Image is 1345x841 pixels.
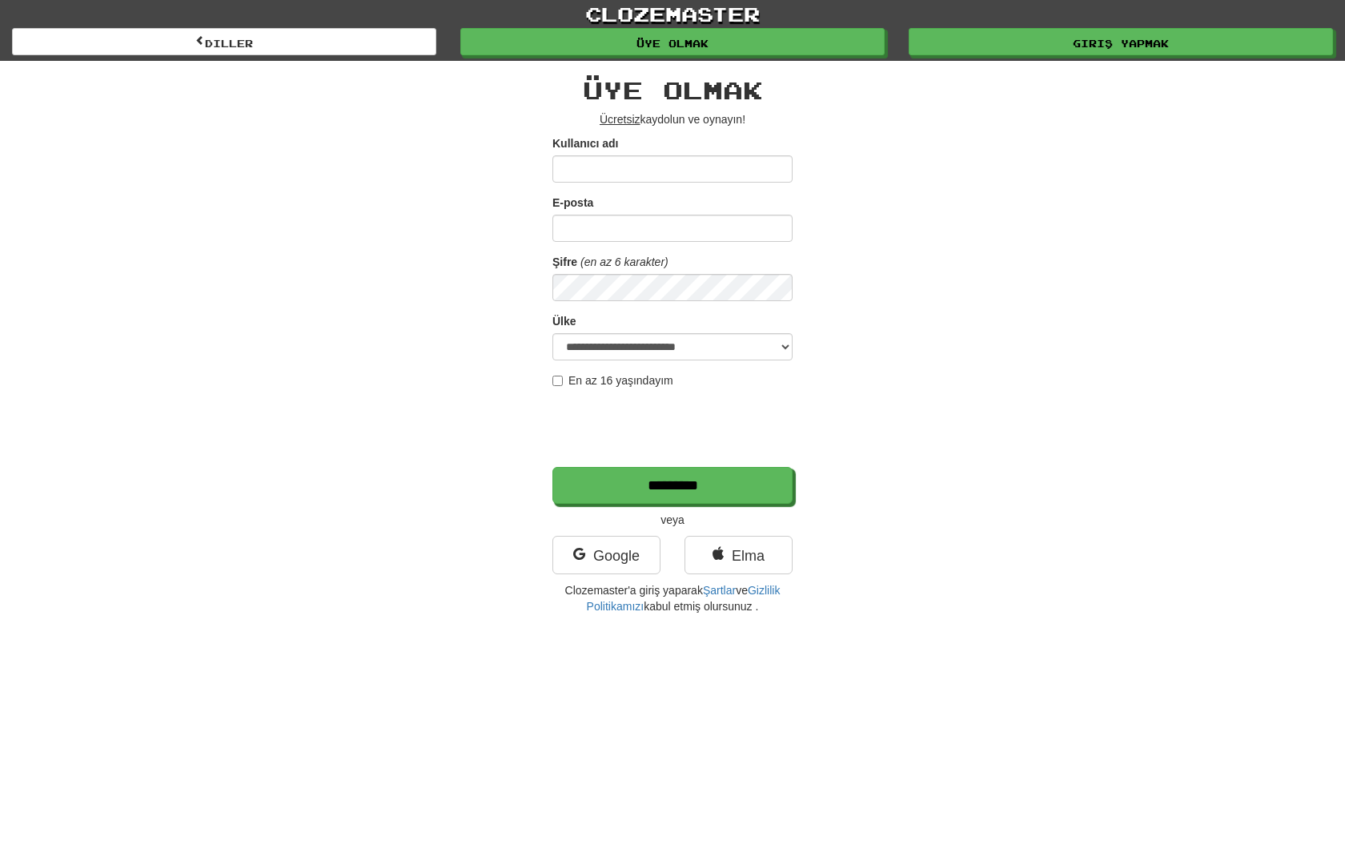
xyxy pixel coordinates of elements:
[552,137,618,150] font: Kullanıcı adı
[565,584,703,597] font: Clozemaster'a giriş yaparak
[909,28,1333,55] a: Giriş yapmak
[460,28,885,55] a: Üye olmak
[552,396,796,459] iframe: reCAPTCHA
[585,2,760,26] font: Clozemaster
[568,374,673,387] font: En az 16 yaşındayım
[552,315,576,328] font: Ülke
[685,536,793,574] a: Elma
[580,256,668,268] font: (en az 6 karakter)
[552,376,563,386] input: En az 16 yaşındayım
[644,600,758,613] font: kabul etmiş olursunuz .
[600,113,640,126] font: Ücretsiz
[736,584,748,597] font: ve
[583,75,763,104] font: Üye olmak
[552,196,593,209] font: E-posta
[12,28,436,55] a: Diller
[703,584,736,597] a: Şartlar
[732,548,765,564] font: Elma
[640,113,743,126] font: kaydolun ve oynayın
[593,548,640,564] font: Google
[1073,38,1169,49] font: Giriş yapmak
[552,256,577,268] font: Şifre
[636,38,709,49] font: Üye olmak
[205,38,253,49] font: Diller
[552,536,660,574] a: Google
[742,113,745,126] font: !
[660,513,685,526] font: veya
